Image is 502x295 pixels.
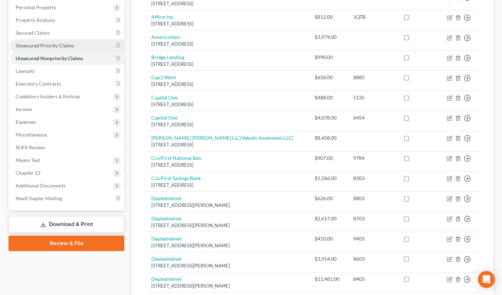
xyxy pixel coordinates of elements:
div: [STREET_ADDRESS] [151,121,303,128]
span: Additional Documents [16,183,66,189]
a: Ccs/First Savings Bank [151,175,201,181]
div: $658.00 [315,74,342,81]
a: Capital One [151,94,177,100]
a: Unsecured Priority Claims [10,39,124,52]
div: $3,914.00 [315,255,342,262]
span: NextChapter Mailing [16,195,62,201]
a: Lawsuits [10,65,124,77]
div: [STREET_ADDRESS] [151,41,303,47]
div: $3,979.00 [315,34,342,41]
span: Income [16,106,32,112]
span: Unsecured Nonpriority Claims [16,55,83,61]
div: 8803 [353,195,392,202]
a: Download & Print [9,216,124,233]
a: Deptednelnet [151,256,181,262]
div: $410.00 [315,235,342,242]
a: Secured Claims [10,27,124,39]
span: Miscellaneous [16,132,47,138]
span: Chapter 13 [16,170,40,176]
a: Deptednelnet [151,195,181,201]
div: $626.00 [315,195,342,202]
a: Executory Contracts [10,77,124,90]
span: Personal Property [16,4,56,10]
div: $990.00 [315,54,342,61]
span: Expenses [16,119,36,125]
div: [STREET_ADDRESS][PERSON_NAME] [151,262,303,269]
div: $4,078.00 [315,114,342,121]
a: Deptednelnet [151,276,181,282]
div: $907.00 [315,155,342,162]
a: Americollect [151,34,180,40]
a: Property Analysis [10,14,124,27]
span: Secured Claims [16,30,50,36]
div: $11,481.00 [315,276,342,283]
div: $488.00 [315,94,342,101]
a: Unsecured Nonpriority Claims [10,52,124,65]
span: Means Test [16,157,40,163]
div: [STREET_ADDRESS] [151,141,303,148]
a: Capital One [151,115,177,121]
div: [STREET_ADDRESS] [151,101,303,108]
a: Deptednelnet [151,236,181,242]
span: Lawsuits [16,68,35,74]
div: $2,617.00 [315,215,342,222]
div: 8603 [353,255,392,262]
div: 9784 [353,155,392,162]
a: Deptednelnet [151,215,181,221]
a: Bridge Lending [151,54,184,60]
div: [STREET_ADDRESS] [151,21,303,27]
i: (Velocity Investments LLC) [240,135,293,141]
div: Open Intercom Messenger [478,271,495,288]
div: [STREET_ADDRESS] [151,182,303,189]
span: SOFA Review [16,144,45,150]
span: Unsecured Priority Claims [16,42,74,48]
div: [STREET_ADDRESS][PERSON_NAME] [151,242,303,249]
div: [STREET_ADDRESS][PERSON_NAME] [151,283,303,289]
a: Review & File [9,236,124,251]
a: NextChapter Mailing [10,192,124,205]
div: 6454 [353,114,392,121]
div: [STREET_ADDRESS] [151,61,303,68]
div: [STREET_ADDRESS] [151,0,303,7]
a: SOFA Review [10,141,124,154]
div: 8885 [353,74,392,81]
div: 8303 [353,175,392,182]
div: [STREET_ADDRESS][PERSON_NAME] [151,202,303,209]
a: Ccs/First National Ban [151,155,201,161]
div: 8703 [353,215,392,222]
div: $8,458.00 [315,134,342,141]
div: 9403 [353,235,392,242]
span: Codebtors Insiders & Notices [16,93,80,99]
div: 1QTB [353,13,392,21]
span: Executory Contracts [16,81,61,87]
div: 5135 [353,94,392,101]
div: [STREET_ADDRESS] [151,81,303,88]
a: Cap1/Wmt [151,74,176,80]
div: [STREET_ADDRESS] [151,162,303,168]
div: [STREET_ADDRESS][PERSON_NAME] [151,222,303,229]
a: Affirm Inc [151,14,174,20]
div: $1,186.00 [315,175,342,182]
div: $812.00 [315,13,342,21]
a: [PERSON_NAME] [PERSON_NAME] LLC(Velocity Investments LLC) [151,135,293,141]
div: 8403 [353,276,392,283]
span: Property Analysis [16,17,55,23]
